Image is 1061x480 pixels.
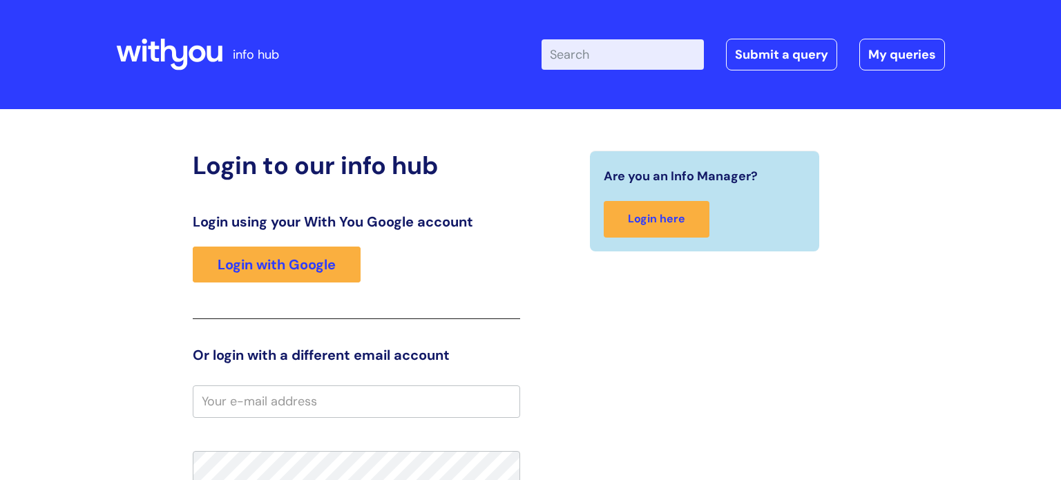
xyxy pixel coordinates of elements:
h3: Login using your With You Google account [193,213,520,230]
p: info hub [233,44,279,66]
span: Are you an Info Manager? [604,165,758,187]
a: My queries [859,39,945,70]
a: Login with Google [193,247,361,282]
h3: Or login with a different email account [193,347,520,363]
input: Search [542,39,704,70]
a: Submit a query [726,39,837,70]
h2: Login to our info hub [193,151,520,180]
a: Login here [604,201,709,238]
input: Your e-mail address [193,385,520,417]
